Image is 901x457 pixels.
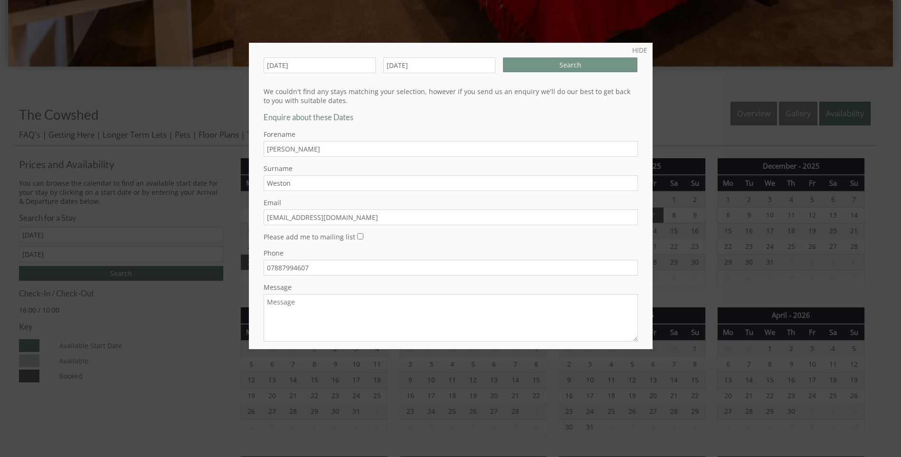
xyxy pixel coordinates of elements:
input: Forename [264,141,638,157]
label: Surname [264,164,638,173]
input: Arrival Date [264,57,376,73]
input: Departure Date (Optional) [383,57,495,73]
p: We couldn't find any stays matching your selection, however if you send us an enquiry we'll do ou... [264,87,638,105]
input: Phone Number [264,260,638,276]
h3: Enquire about these Dates [264,113,638,122]
input: Search [503,57,638,72]
input: Email Address [264,209,638,225]
label: Message [264,283,638,292]
a: privacy policy [358,349,401,359]
input: Surname [264,175,638,191]
label: Email [264,198,638,207]
label: Phone [264,248,638,257]
label: I have read and I agree to the [264,349,401,358]
label: Forename [264,130,638,139]
label: Please add me to mailing list [264,232,355,241]
a: HIDE [632,46,647,55]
